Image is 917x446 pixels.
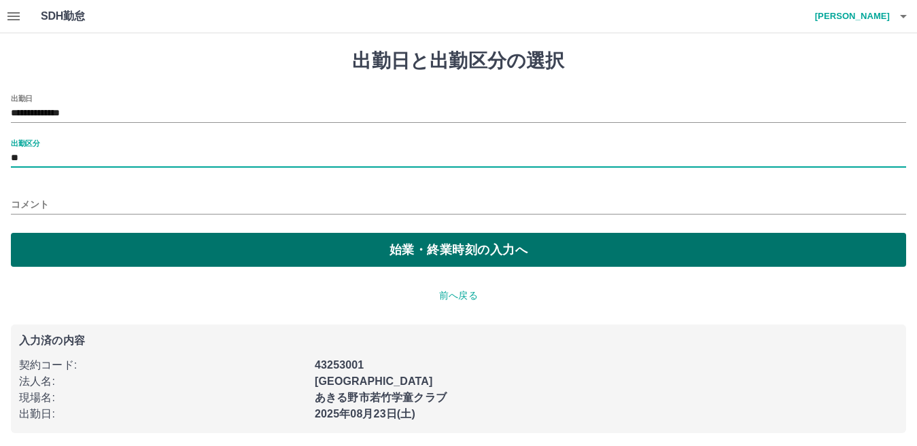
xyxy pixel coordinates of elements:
[19,335,898,346] p: 入力済の内容
[11,289,906,303] p: 前へ戻る
[315,392,447,403] b: あきる野市若竹学童クラブ
[11,50,906,73] h1: 出勤日と出勤区分の選択
[19,406,307,422] p: 出勤日 :
[11,93,33,103] label: 出勤日
[11,233,906,267] button: 始業・終業時刻の入力へ
[11,138,39,148] label: 出勤区分
[315,408,415,420] b: 2025年08月23日(土)
[19,390,307,406] p: 現場名 :
[315,359,364,371] b: 43253001
[19,357,307,373] p: 契約コード :
[315,375,433,387] b: [GEOGRAPHIC_DATA]
[19,373,307,390] p: 法人名 :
